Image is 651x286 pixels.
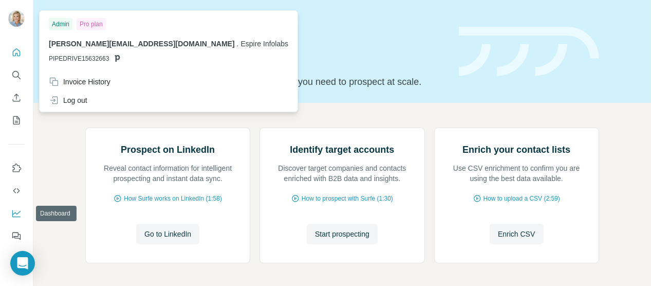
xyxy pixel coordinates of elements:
[49,40,235,48] span: [PERSON_NAME][EMAIL_ADDRESS][DOMAIN_NAME]
[10,251,35,276] div: Open Intercom Messenger
[8,43,25,62] button: Quick start
[49,54,109,63] span: PIPEDRIVE15632663
[77,18,106,30] div: Pro plan
[462,142,570,157] h2: Enrich your contact lists
[144,229,191,239] span: Go to LinkedIn
[8,204,25,223] button: Dashboard
[315,229,369,239] span: Start prospecting
[8,159,25,177] button: Use Surfe on LinkedIn
[8,10,25,27] img: Avatar
[290,142,394,157] h2: Identify target accounts
[270,163,414,184] p: Discover target companies and contacts enriched with B2B data and insights.
[124,194,222,203] span: How Surfe works on LinkedIn (1:58)
[445,163,588,184] p: Use CSV enrichment to confirm you are using the best data available.
[498,229,535,239] span: Enrich CSV
[49,18,72,30] div: Admin
[237,40,239,48] span: .
[8,111,25,130] button: My lists
[8,88,25,107] button: Enrich CSV
[307,224,378,244] button: Start prospecting
[490,224,543,244] button: Enrich CSV
[49,77,110,87] div: Invoice History
[136,224,199,244] button: Go to LinkedIn
[121,142,215,157] h2: Prospect on LinkedIn
[302,194,393,203] span: How to prospect with Surfe (1:30)
[8,227,25,245] button: Feedback
[96,163,239,184] p: Reveal contact information for intelligent prospecting and instant data sync.
[241,40,289,48] span: Espire Infolabs
[483,194,560,203] span: How to upload a CSV (2:59)
[8,66,25,84] button: Search
[459,27,599,77] img: banner
[8,182,25,200] button: Use Surfe API
[49,95,87,105] div: Log out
